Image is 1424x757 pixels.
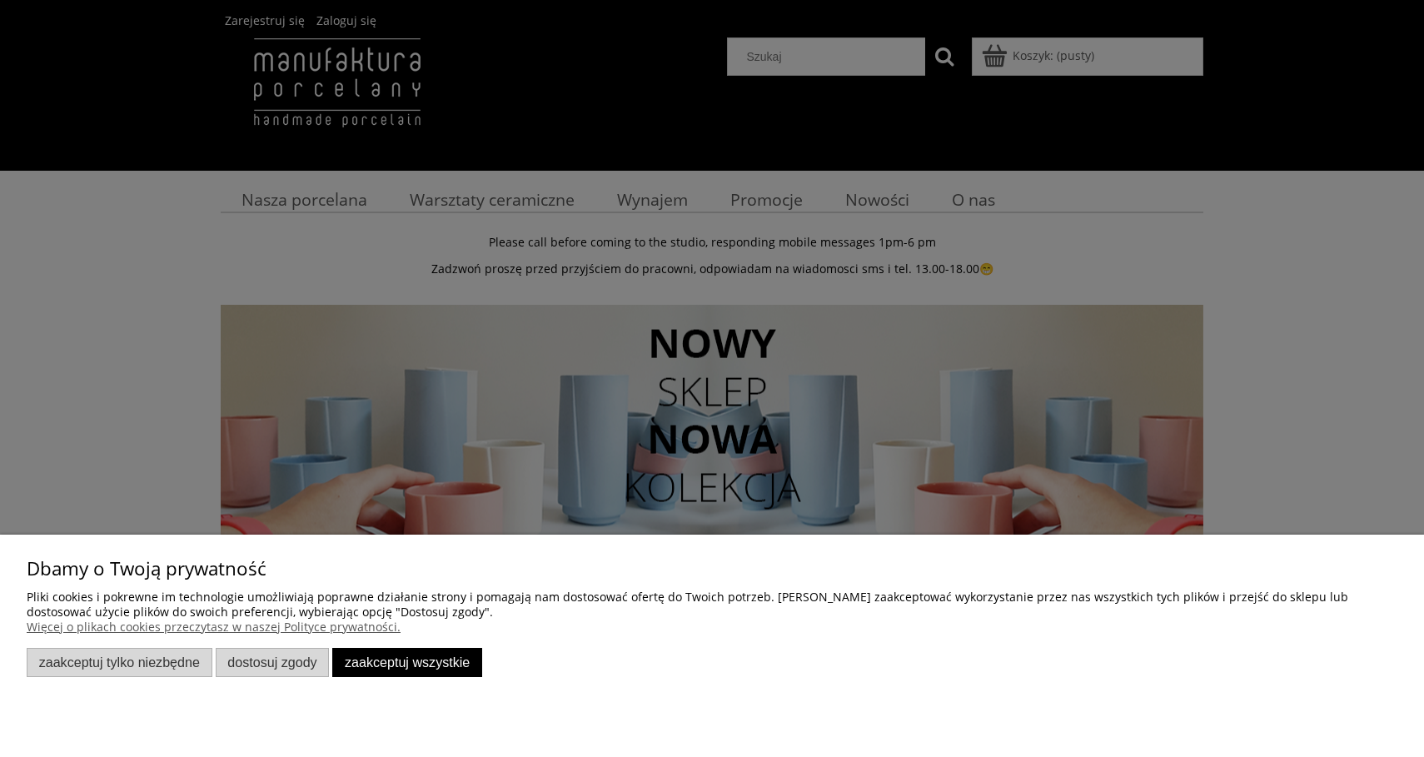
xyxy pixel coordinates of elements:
[27,561,1397,576] p: Dbamy o Twoją prywatność
[332,648,482,677] button: Zaakceptuj wszystkie
[27,648,212,677] button: Zaakceptuj tylko niezbędne
[27,619,401,635] a: Więcej o plikach cookies przeczytasz w naszej Polityce prywatności.
[27,590,1397,620] p: Pliki cookies i pokrewne im technologie umożliwiają poprawne działanie strony i pomagają nam dost...
[216,648,330,677] button: Dostosuj zgody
